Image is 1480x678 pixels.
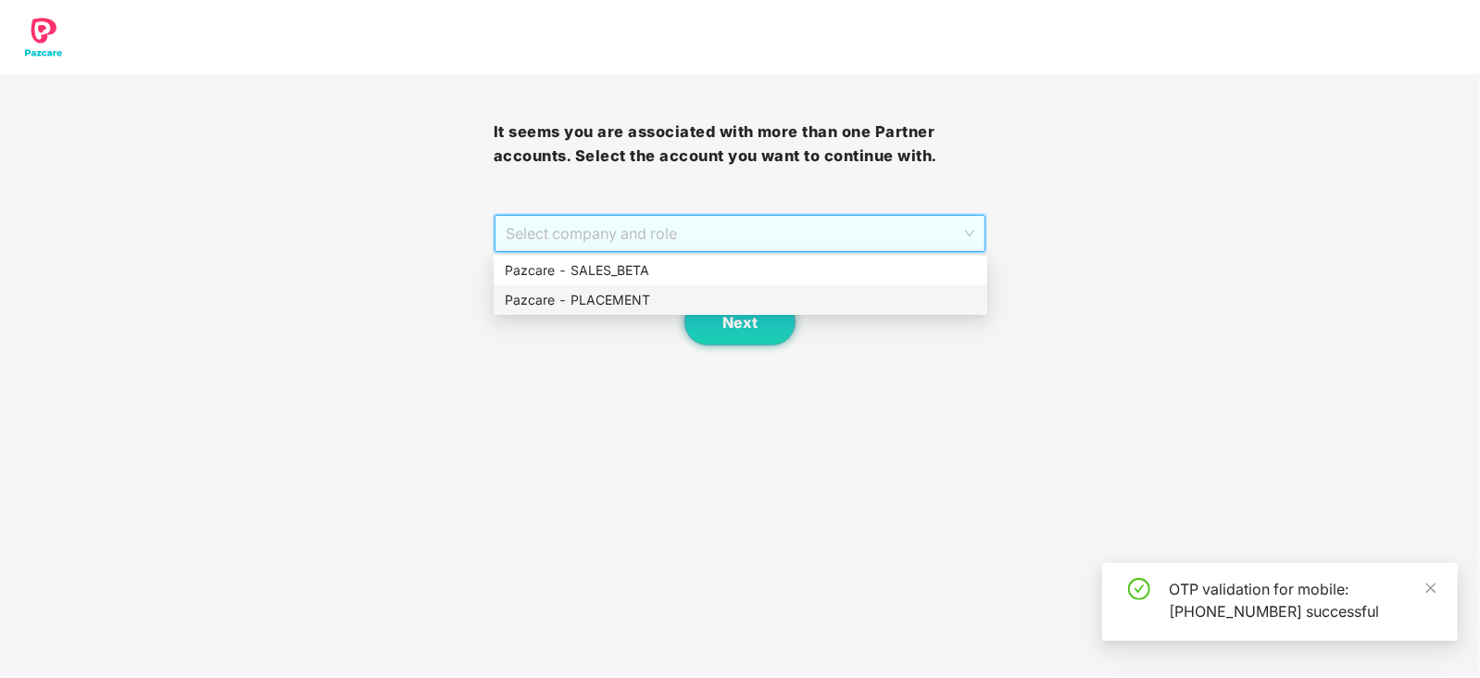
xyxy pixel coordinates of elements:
div: Pazcare - SALES_BETA [494,256,987,285]
button: Next [684,299,796,345]
span: Next [722,314,758,332]
div: Pazcare - PLACEMENT [505,290,976,310]
h3: It seems you are associated with more than one Partner accounts. Select the account you want to c... [494,120,987,168]
div: OTP validation for mobile: [PHONE_NUMBER] successful [1169,578,1436,622]
span: close [1424,582,1437,595]
span: check-circle [1128,578,1150,600]
span: Select company and role [506,216,975,251]
div: Pazcare - PLACEMENT [494,285,987,315]
div: Pazcare - SALES_BETA [505,260,976,281]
